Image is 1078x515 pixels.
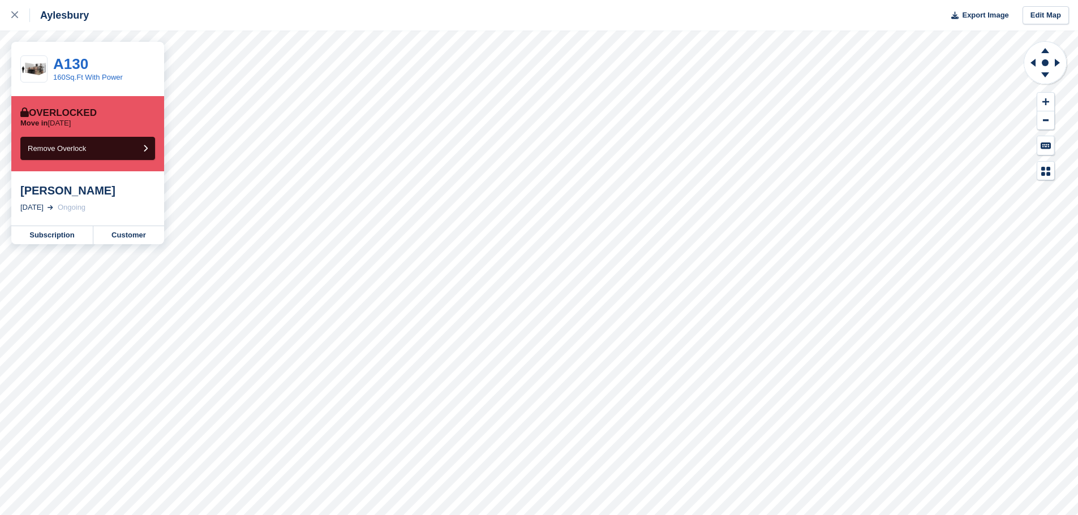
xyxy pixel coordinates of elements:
[93,226,164,244] a: Customer
[1037,162,1054,180] button: Map Legend
[962,10,1008,21] span: Export Image
[20,202,44,213] div: [DATE]
[30,8,89,22] div: Aylesbury
[944,6,1009,25] button: Export Image
[1037,111,1054,130] button: Zoom Out
[1023,6,1069,25] a: Edit Map
[48,205,53,210] img: arrow-right-light-icn-cde0832a797a2874e46488d9cf13f60e5c3a73dbe684e267c42b8395dfbc2abf.svg
[20,119,48,127] span: Move in
[53,55,88,72] a: A130
[20,107,97,119] div: Overlocked
[53,73,123,81] a: 160Sq.Ft With Power
[1037,93,1054,111] button: Zoom In
[20,184,155,197] div: [PERSON_NAME]
[21,59,47,79] img: 150-sqft-unit.jpg
[20,137,155,160] button: Remove Overlock
[11,226,93,244] a: Subscription
[20,119,71,128] p: [DATE]
[58,202,85,213] div: Ongoing
[1037,136,1054,155] button: Keyboard Shortcuts
[28,144,86,153] span: Remove Overlock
